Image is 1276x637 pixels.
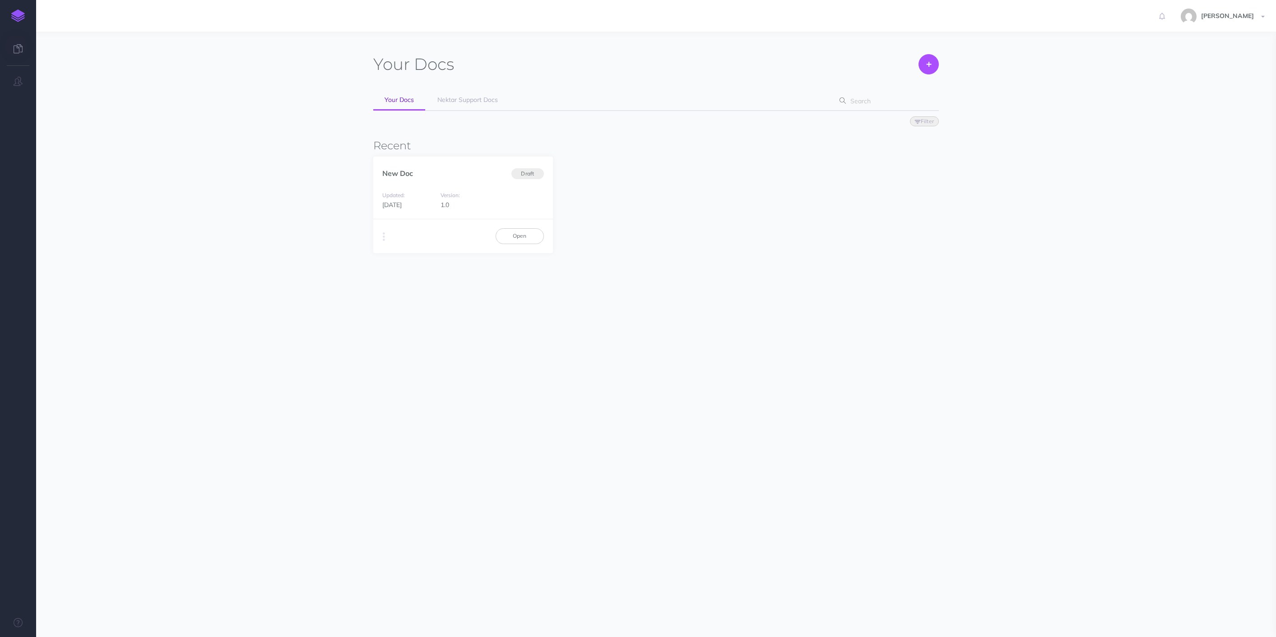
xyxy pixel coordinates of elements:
[441,201,449,209] span: 1.0
[373,90,425,111] a: Your Docs
[382,169,413,178] a: New Doc
[910,116,939,126] button: Filter
[437,96,498,104] span: Nektar Support Docs
[1181,9,1197,24] img: b2b077c0bbc9763f10f4ffc7f96e4137.jpg
[426,90,509,110] a: Nektar Support Docs
[496,228,544,244] a: Open
[848,93,925,109] input: Search
[1197,12,1258,20] span: [PERSON_NAME]
[373,54,454,74] h1: Docs
[385,96,414,104] span: Your Docs
[441,192,460,198] small: Version:
[382,192,405,198] small: Updated:
[11,9,25,22] img: logo-mark.svg
[382,201,402,209] span: [DATE]
[373,140,939,152] h3: Recent
[383,231,385,243] i: More actions
[373,54,410,74] span: Your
